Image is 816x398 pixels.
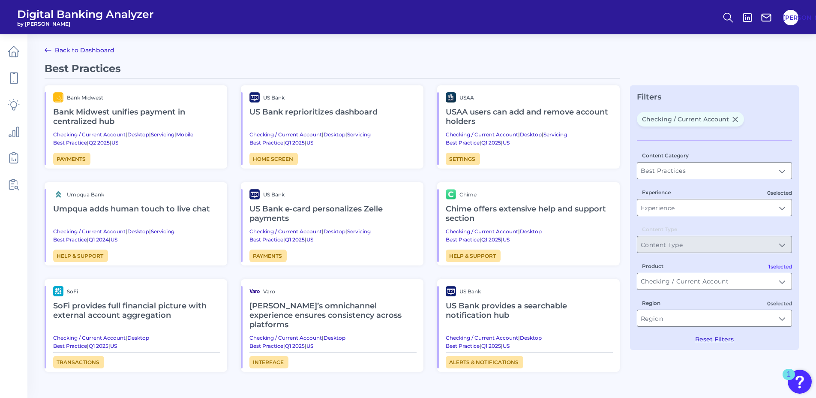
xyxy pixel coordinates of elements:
[480,343,481,349] span: |
[446,92,613,103] a: brand logoUSAA
[53,286,220,296] a: brand logoSoFi
[306,343,313,349] a: US
[446,199,613,228] h2: Chime offers extensive help and support section
[45,45,114,55] a: Back to Dashboard
[110,343,117,349] a: US
[285,343,305,349] a: Q1 2025
[637,310,792,326] input: Region
[17,21,154,27] span: by [PERSON_NAME]
[110,139,111,146] span: |
[249,199,417,228] h2: US Bank e-card personalizes Zelle payments
[446,228,518,235] a: Checking / Current Account
[446,139,480,146] a: Best Practice
[322,131,324,138] span: |
[53,103,220,131] h2: Bank Midwest unifies payment in centralized hub
[249,92,260,103] img: brand logo
[642,226,677,232] label: Content Type
[501,139,503,146] span: |
[788,370,812,394] button: Open Resource Center, 1 new notification
[249,343,283,349] a: Best Practice
[111,236,117,243] a: US
[283,343,285,349] span: |
[249,103,417,122] h2: US Bank reprioritizes dashboard
[249,131,322,138] a: Checking / Current Account
[642,152,689,159] label: Content Category
[787,374,791,386] div: 1
[53,296,220,325] h2: SoFi provides full financial picture with external account aggregation
[89,236,109,243] a: Q1 2024
[446,131,518,138] a: Checking / Current Account
[324,131,345,138] a: Desktop
[249,236,283,243] a: Best Practice
[17,8,154,21] span: Digital Banking Analyzer
[637,92,661,102] span: Filters
[347,131,371,138] a: Servicing
[459,94,474,101] span: USAA
[322,335,324,341] span: |
[446,250,501,262] a: Help & Support
[249,189,260,199] img: brand logo
[345,131,347,138] span: |
[67,94,103,101] span: Bank Midwest
[503,343,510,349] a: US
[53,250,108,262] a: Help & Support
[520,335,542,341] a: Desktop
[446,296,613,325] h2: US Bank provides a searchable notification hub
[642,300,660,306] label: Region
[249,92,417,103] a: brand logoUS Bank
[249,296,417,335] h2: [PERSON_NAME]’s omnichannel experience ensures consistency across platforms
[446,335,518,341] a: Checking / Current Account
[480,236,481,243] span: |
[249,356,288,368] a: Interface
[503,139,510,146] a: US
[263,94,285,101] span: US Bank
[263,288,275,295] span: Varo
[518,228,520,235] span: |
[459,288,481,295] span: US Bank
[151,131,174,138] a: Servicing
[324,228,345,235] a: Desktop
[174,131,176,138] span: |
[446,103,613,131] h2: USAA users can add and remove account holders
[249,250,287,262] span: Payments
[518,131,520,138] span: |
[87,139,89,146] span: |
[249,189,417,199] a: brand logoUS Bank
[53,343,87,349] a: Best Practice
[67,191,104,198] span: Umpqua Bank
[87,236,89,243] span: |
[53,131,126,138] a: Checking / Current Account
[459,191,477,198] span: Chime
[149,228,151,235] span: |
[127,335,149,341] a: Desktop
[542,131,543,138] span: |
[45,62,121,75] span: Best Practices
[285,236,305,243] a: Q1 2025
[446,92,456,103] img: brand logo
[305,139,306,146] span: |
[446,356,523,368] a: Alerts & Notifications
[126,335,127,341] span: |
[87,343,89,349] span: |
[53,92,220,103] a: brand logoBank Midwest
[263,191,285,198] span: US Bank
[520,131,542,138] a: Desktop
[53,92,63,103] img: brand logo
[53,199,220,219] h2: Umpqua adds human touch to live chat
[53,356,104,368] a: Transactions
[518,335,520,341] span: |
[347,228,371,235] a: Servicing
[249,139,283,146] a: Best Practice
[637,112,744,127] span: Checking / Current Account
[53,153,90,165] span: Payments
[446,153,480,165] a: Settings
[503,236,510,243] a: US
[249,153,298,165] span: Home Screen
[149,131,151,138] span: |
[480,139,481,146] span: |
